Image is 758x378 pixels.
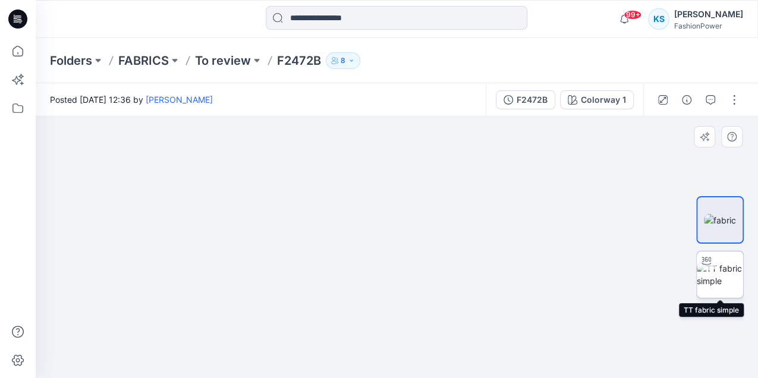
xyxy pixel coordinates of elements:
[341,54,345,67] p: 8
[277,52,321,69] p: F2472B
[326,52,360,69] button: 8
[517,93,548,106] div: F2472B
[697,262,743,287] img: TT fabric simple
[50,93,213,106] span: Posted [DATE] 12:36 by
[203,54,590,378] img: eyJhbGciOiJIUzI1NiIsImtpZCI6IjAiLCJzbHQiOiJzZXMiLCJ0eXAiOiJKV1QifQ.eyJkYXRhIjp7InR5cGUiOiJzdG9yYW...
[146,94,213,105] a: [PERSON_NAME]
[496,90,555,109] button: F2472B
[581,93,626,106] div: Colorway 1
[674,7,743,21] div: [PERSON_NAME]
[624,10,641,20] span: 99+
[50,52,92,69] a: Folders
[648,8,669,30] div: KS
[674,21,743,30] div: FashionPower
[195,52,251,69] a: To review
[677,90,696,109] button: Details
[118,52,169,69] a: FABRICS
[560,90,634,109] button: Colorway 1
[704,214,736,226] img: fabric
